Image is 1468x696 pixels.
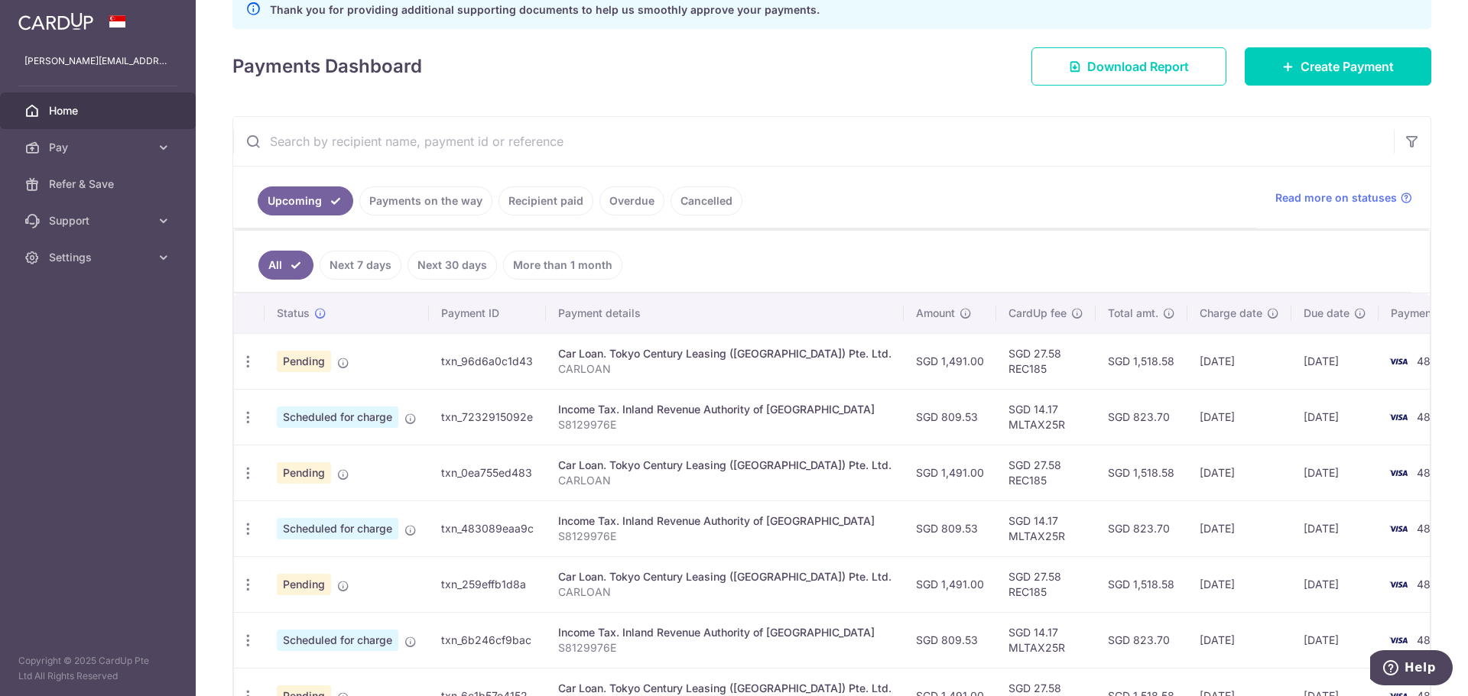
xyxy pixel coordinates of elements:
span: Home [49,103,150,118]
td: txn_0ea755ed483 [429,445,546,500]
td: SGD 823.70 [1096,389,1187,445]
span: 4840 [1417,522,1444,535]
a: Cancelled [671,186,742,215]
td: [DATE] [1291,500,1379,556]
td: [DATE] [1291,445,1379,500]
span: Download Report [1087,57,1189,76]
td: SGD 27.58 REC185 [996,445,1096,500]
th: Payment details [546,293,904,333]
td: SGD 809.53 [904,389,996,445]
span: Settings [49,250,150,265]
span: Pay [49,140,150,155]
a: More than 1 month [503,251,622,280]
td: [DATE] [1187,612,1291,668]
td: SGD 14.17 MLTAX25R [996,389,1096,445]
th: Payment ID [429,293,546,333]
td: SGD 1,491.00 [904,333,996,389]
span: Scheduled for charge [277,630,398,651]
img: Bank Card [1383,408,1414,426]
a: Next 30 days [408,251,497,280]
span: Charge date [1200,306,1262,321]
td: txn_6b246cf9bac [429,612,546,668]
span: 4840 [1417,578,1444,591]
img: CardUp [18,12,93,31]
span: 4840 [1417,633,1444,646]
td: txn_96d6a0c1d43 [429,333,546,389]
input: Search by recipient name, payment id or reference [233,117,1394,166]
span: Status [277,306,310,321]
td: SGD 823.70 [1096,500,1187,556]
td: SGD 1,491.00 [904,445,996,500]
span: 4840 [1417,410,1444,423]
td: [DATE] [1187,445,1291,500]
a: Payments on the way [359,186,492,215]
div: Car Loan. Tokyo Century Leasing ([GEOGRAPHIC_DATA]) Pte. Ltd. [558,346,892,361]
p: Thank you for providing additional supporting documents to help us smoothly approve your payments. [270,1,820,19]
td: [DATE] [1187,500,1291,556]
div: Income Tax. Inland Revenue Authority of [GEOGRAPHIC_DATA] [558,402,892,417]
span: Pending [277,462,331,484]
img: Bank Card [1383,352,1414,371]
span: Due date [1304,306,1349,321]
span: Read more on statuses [1275,190,1397,206]
td: [DATE] [1291,556,1379,612]
a: Next 7 days [320,251,401,280]
span: 4840 [1417,466,1444,479]
div: Car Loan. Tokyo Century Leasing ([GEOGRAPHIC_DATA]) Pte. Ltd. [558,569,892,584]
td: [DATE] [1291,612,1379,668]
img: Bank Card [1383,464,1414,482]
a: Create Payment [1245,47,1431,86]
p: [PERSON_NAME][EMAIL_ADDRESS][PERSON_NAME][DOMAIN_NAME] [24,53,171,69]
img: Bank Card [1383,631,1414,649]
td: SGD 27.58 REC185 [996,556,1096,612]
td: [DATE] [1187,333,1291,389]
a: Recipient paid [499,186,593,215]
p: S8129976E [558,417,892,432]
td: SGD 1,491.00 [904,556,996,612]
p: CARLOAN [558,584,892,600]
span: Create Payment [1301,57,1394,76]
td: txn_483089eaa9c [429,500,546,556]
td: SGD 14.17 MLTAX25R [996,612,1096,668]
p: CARLOAN [558,473,892,488]
td: [DATE] [1187,556,1291,612]
span: Refer & Save [49,176,150,192]
td: [DATE] [1291,333,1379,389]
span: Pending [277,351,331,372]
span: Scheduled for charge [277,406,398,428]
img: Bank Card [1383,575,1414,594]
td: txn_259effb1d8a [429,556,546,612]
td: [DATE] [1187,389,1291,445]
td: SGD 1,518.58 [1096,556,1187,612]
td: SGD 14.17 MLTAX25R [996,500,1096,556]
td: SGD 809.53 [904,500,996,556]
div: Income Tax. Inland Revenue Authority of [GEOGRAPHIC_DATA] [558,625,892,640]
div: Car Loan. Tokyo Century Leasing ([GEOGRAPHIC_DATA]) Pte. Ltd. [558,458,892,473]
div: Car Loan. Tokyo Century Leasing ([GEOGRAPHIC_DATA]) Pte. Ltd. [558,681,892,696]
iframe: Opens a widget where you can find more information [1370,650,1453,688]
h4: Payments Dashboard [232,53,422,80]
td: SGD 27.58 REC185 [996,333,1096,389]
a: Read more on statuses [1275,190,1412,206]
span: Support [49,213,150,228]
div: Income Tax. Inland Revenue Authority of [GEOGRAPHIC_DATA] [558,513,892,529]
span: Pending [277,574,331,595]
td: SGD 809.53 [904,612,996,668]
td: [DATE] [1291,389,1379,445]
span: Amount [916,306,955,321]
td: txn_7232915092e [429,389,546,445]
span: Total amt. [1108,306,1158,321]
p: S8129976E [558,640,892,656]
td: SGD 823.70 [1096,612,1187,668]
a: Upcoming [258,186,353,215]
a: Overdue [599,186,664,215]
p: CARLOAN [558,361,892,377]
span: CardUp fee [1008,306,1067,321]
td: SGD 1,518.58 [1096,333,1187,389]
td: SGD 1,518.58 [1096,445,1187,500]
a: Download Report [1031,47,1226,86]
a: All [258,251,313,280]
span: Scheduled for charge [277,518,398,539]
img: Bank Card [1383,520,1414,538]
